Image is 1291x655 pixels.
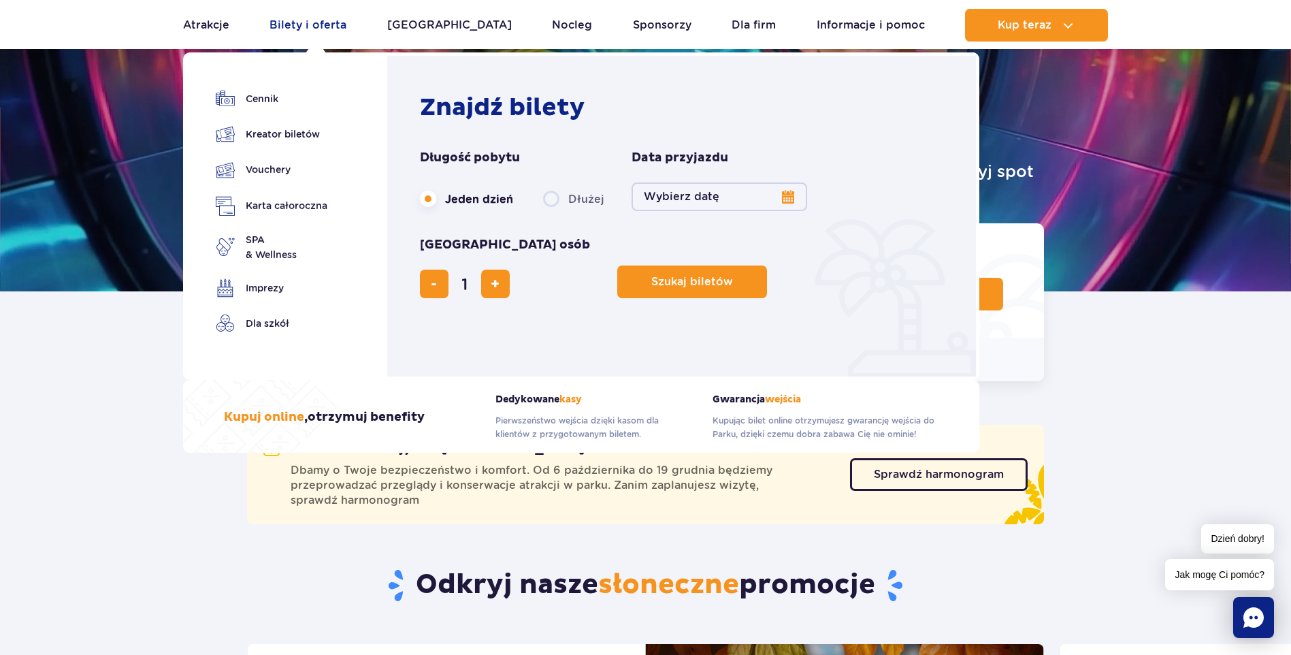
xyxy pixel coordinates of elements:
span: wejścia [765,394,801,405]
span: słoneczne [598,568,739,602]
a: Imprezy [216,278,327,298]
a: Cennik [216,89,327,108]
a: Bilety i oferta [269,9,346,42]
span: kasy [559,394,582,405]
a: Vouchery [216,160,327,180]
strong: Gwarancja [713,394,938,405]
span: Sprawdź harmonogram [874,469,1004,480]
span: Jak mogę Ci pomóc? [1165,559,1274,590]
label: Jeden dzień [420,185,513,213]
a: Sponsorzy [633,9,691,42]
h2: Odkryj nasze promocje [247,568,1044,603]
div: Chat [1233,597,1274,638]
span: Data przyjazdu [632,150,728,166]
a: Dla szkół [216,314,327,333]
button: usuń bilet [420,270,448,298]
span: Dzień dobry! [1201,524,1274,554]
span: Kupuj online [224,409,304,425]
button: Kup teraz [965,9,1108,42]
label: Dłużej [543,185,604,213]
span: Kup teraz [998,19,1051,31]
span: Długość pobytu [420,150,520,166]
p: Kupując bilet online otrzymujesz gwarancję wejścia do Parku, dzięki czemu dobra zabawa Cię nie om... [713,414,938,441]
a: Karta całoroczna [216,196,327,216]
button: dodaj bilet [481,270,510,298]
button: Szukaj biletów [617,266,767,298]
a: Atrakcje [183,9,229,42]
a: Informacje i pomoc [817,9,925,42]
span: Szukaj biletów [651,276,733,288]
span: SPA & Wellness [246,232,297,262]
a: Kreator biletów [216,125,327,144]
p: Pierwszeństwo wejścia dzięki kasom dla klientów z przygotowanym biletem. [495,414,692,441]
span: [GEOGRAPHIC_DATA] osób [420,237,590,253]
a: Sprawdź harmonogram [850,458,1028,491]
h3: , otrzymuj benefity [224,409,425,426]
button: Wybierz datę [632,182,807,211]
span: Dbamy o Twoje bezpieczeństwo i komfort. Od 6 października do 19 grudnia będziemy przeprowadzać pr... [291,463,834,508]
form: Planowanie wizyty w Park of Poland [420,150,950,298]
a: Dla firm [732,9,776,42]
strong: Dedykowane [495,394,692,405]
h2: Znajdź bilety [420,93,950,123]
a: SPA& Wellness [216,232,327,262]
a: Nocleg [552,9,592,42]
input: liczba biletów [448,268,481,300]
a: [GEOGRAPHIC_DATA] [387,9,512,42]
